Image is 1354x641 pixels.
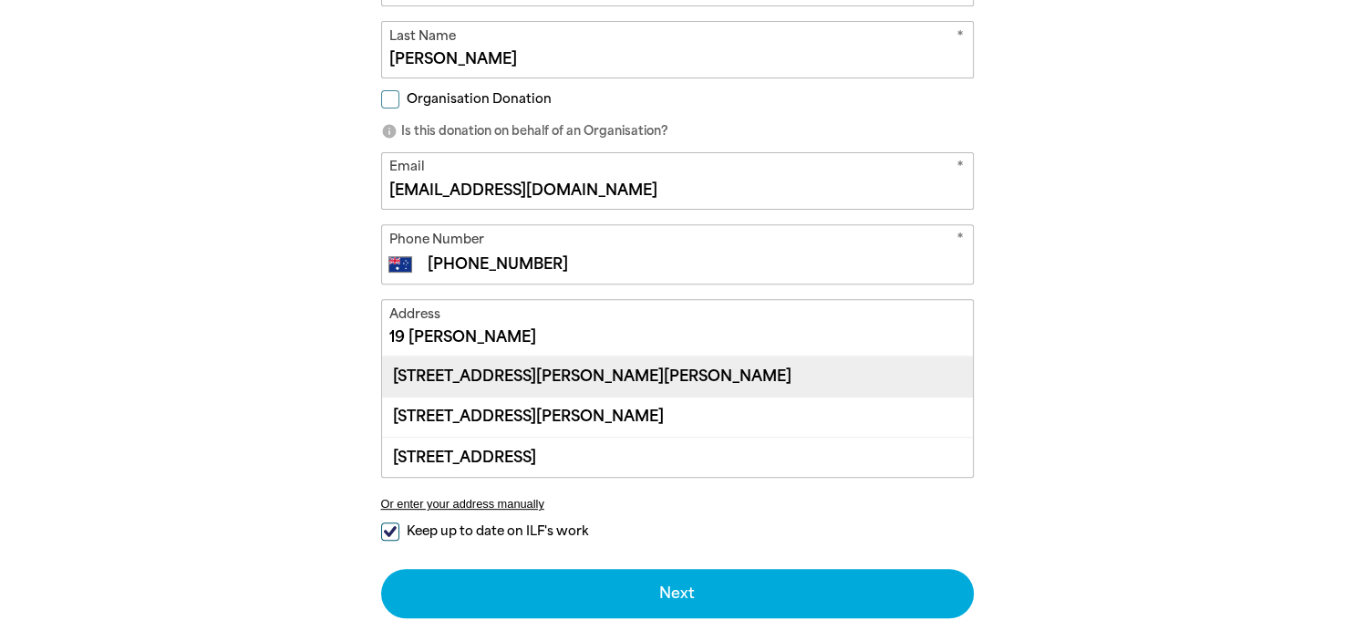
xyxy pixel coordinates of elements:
[381,122,974,140] p: Is this donation on behalf of an Organisation?
[381,569,974,618] button: Next
[382,397,973,437] div: [STREET_ADDRESS][PERSON_NAME]
[956,230,964,253] i: Required
[381,123,398,140] i: info
[382,437,973,477] div: [STREET_ADDRESS]
[381,497,974,511] button: Or enter your address manually
[407,522,588,540] span: Keep up to date on ILF's work
[381,522,399,541] input: Keep up to date on ILF's work
[381,90,399,109] input: Organisation Donation
[407,90,552,108] span: Organisation Donation
[382,357,973,396] div: [STREET_ADDRESS][PERSON_NAME][PERSON_NAME]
